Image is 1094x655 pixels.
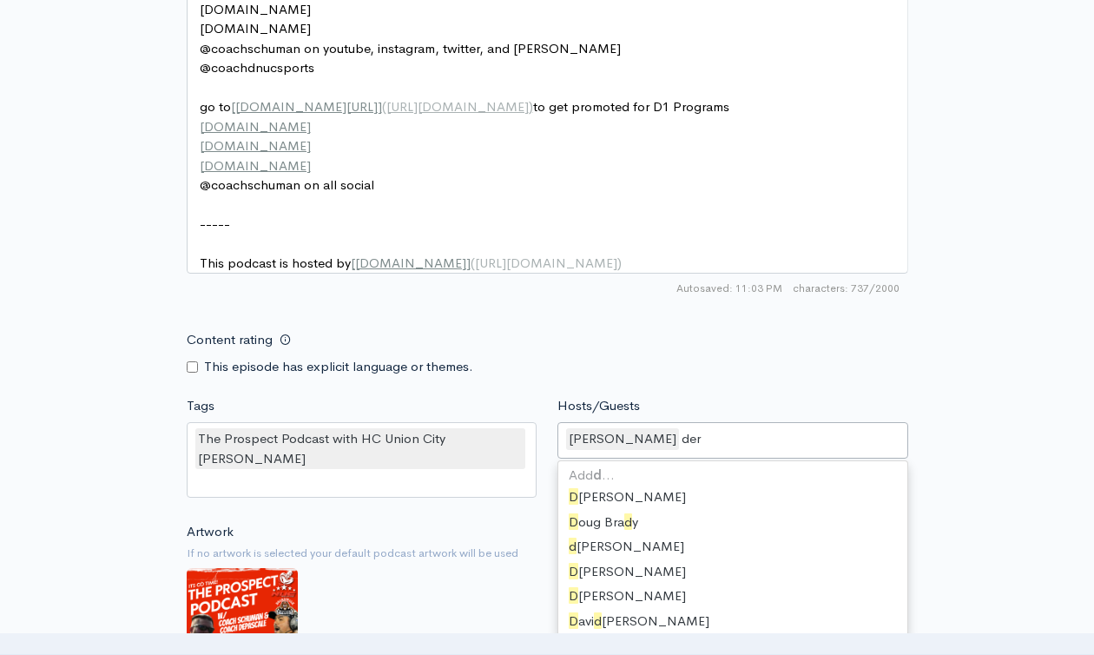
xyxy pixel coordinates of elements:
span: Autosaved: 11:03 PM [676,281,782,296]
div: avi [PERSON_NAME] [558,609,907,634]
span: ----- [200,215,230,232]
span: [DOMAIN_NAME] [200,1,311,17]
span: @coachschuman on all social [200,176,374,193]
span: d [594,612,602,629]
span: [DOMAIN_NAME] [200,20,311,36]
div: [PERSON_NAME] [558,485,907,510]
span: D [569,587,578,604]
span: D [569,513,578,530]
div: [PERSON_NAME] [558,584,907,609]
label: Tags [187,396,214,416]
span: ] [466,255,471,271]
label: This episode has explicit language or themes. [204,357,473,377]
span: [URL][DOMAIN_NAME] [386,98,529,115]
div: [PERSON_NAME] [558,559,907,585]
span: @coachdnucsports [200,59,314,76]
div: Add … [558,466,907,486]
span: [DOMAIN_NAME] [200,118,311,135]
span: This podcast is hosted by [200,255,622,271]
span: d [569,538,577,554]
div: oug Bra y [558,510,907,535]
span: [DOMAIN_NAME] [200,137,311,154]
span: [DOMAIN_NAME][URL] [235,98,378,115]
span: ( [471,255,475,271]
div: [PERSON_NAME] [566,428,679,450]
span: ( [382,98,386,115]
label: Artwork [187,522,234,542]
span: ) [529,98,533,115]
span: go to to get promoted for D1 Programs [200,98,729,115]
small: If no artwork is selected your default podcast artwork will be used [187,545,908,562]
strong: d [593,466,602,483]
span: D [569,563,578,579]
span: [ [231,98,235,115]
span: 737/2000 [793,281,900,296]
span: D [569,488,578,505]
span: D [569,612,578,629]
span: [DOMAIN_NAME] [200,157,311,174]
div: The Prospect Podcast with HC Union City [PERSON_NAME] [195,428,526,469]
div: [PERSON_NAME] [558,534,907,559]
span: d [624,513,632,530]
span: [ [351,255,355,271]
label: Hosts/Guests [557,396,640,416]
label: Content rating [187,322,273,358]
span: ] [378,98,382,115]
span: ) [617,255,622,271]
span: [URL][DOMAIN_NAME] [475,255,617,271]
span: @coachschuman on youtube, instagram, twitter, and [PERSON_NAME] [200,40,621,56]
span: [DOMAIN_NAME] [355,255,466,271]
